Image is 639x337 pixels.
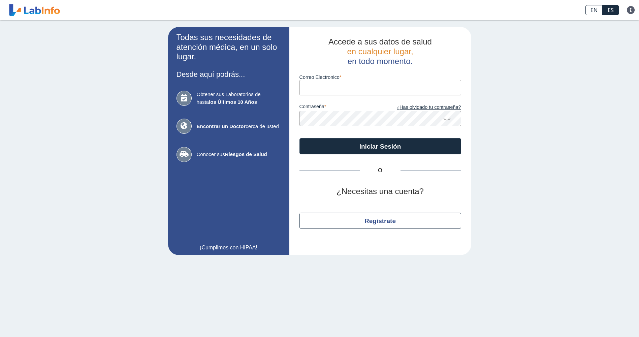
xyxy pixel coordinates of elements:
span: en cualquier lugar, [347,47,413,56]
span: cerca de usted [197,123,281,130]
a: EN [585,5,603,15]
span: Accede a sus datos de salud [328,37,432,46]
button: Regístrate [299,213,461,229]
a: ES [603,5,619,15]
a: ¿Has olvidado tu contraseña? [380,104,461,111]
h2: Todas sus necesidades de atención médica, en un solo lugar. [177,33,281,62]
span: Obtener sus Laboratorios de hasta [197,91,281,106]
label: Correo Electronico [299,74,461,80]
button: Iniciar Sesión [299,138,461,154]
span: Conocer sus [197,151,281,158]
b: los Últimos 10 Años [209,99,257,105]
h2: ¿Necesitas una cuenta? [299,187,461,196]
a: ¡Cumplimos con HIPAA! [177,244,281,252]
span: O [360,166,401,175]
label: contraseña [299,104,380,111]
span: en todo momento. [348,57,413,66]
b: Riesgos de Salud [225,151,267,157]
b: Encontrar un Doctor [197,123,246,129]
h3: Desde aquí podrás... [177,70,281,79]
